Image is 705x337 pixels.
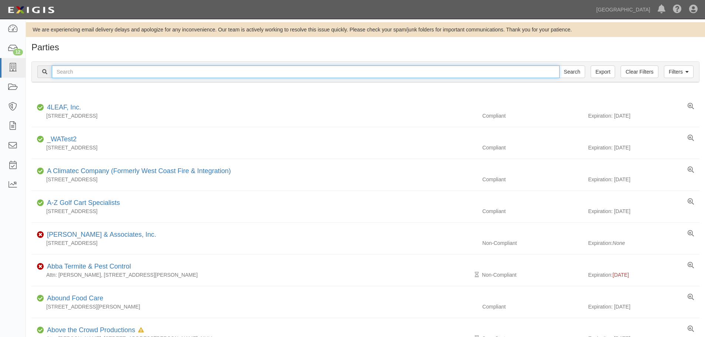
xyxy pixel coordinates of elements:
div: A-Z Golf Cart Specialists [44,198,120,208]
div: Compliant [477,303,588,310]
i: Compliant [37,169,44,174]
a: Abound Food Care [47,294,103,302]
i: Non-Compliant [37,264,44,269]
a: View results summary [688,262,694,269]
div: Expiration: [DATE] [588,303,699,310]
span: [DATE] [612,272,629,278]
i: Help Center - Complianz [673,5,682,14]
a: View results summary [688,198,694,206]
input: Search [52,65,560,78]
a: 4LEAF, Inc. [47,104,81,111]
i: Compliant [37,137,44,142]
a: View results summary [688,294,694,301]
i: In Default since 08/05/2025 [138,328,144,333]
a: Abba Termite & Pest Control [47,263,131,270]
a: Above the Crowd Productions [47,326,135,334]
div: 4LEAF, Inc. [44,103,81,112]
div: A.J. Kirkwood & Associates, Inc. [44,230,156,240]
a: View results summary [688,166,694,174]
a: View results summary [688,326,694,333]
div: Expiration: [DATE] [588,208,699,215]
a: Filters [664,65,694,78]
div: Abound Food Care [44,294,103,303]
a: Clear Filters [621,65,658,78]
div: Expiration: [588,271,699,279]
div: [STREET_ADDRESS] [31,144,477,151]
a: View results summary [688,230,694,237]
div: Non-Compliant [477,239,588,247]
a: View results summary [688,103,694,110]
div: [STREET_ADDRESS] [31,239,477,247]
div: Compliant [477,176,588,183]
div: Expiration: [DATE] [588,144,699,151]
div: We are experiencing email delivery delays and apologize for any inconvenience. Our team is active... [26,26,705,33]
h1: Parties [31,43,699,52]
div: Above the Crowd Productions [44,326,144,335]
input: Search [559,65,585,78]
div: Non-Compliant [477,271,588,279]
i: Compliant [37,200,44,206]
div: Attn: [PERSON_NAME], [STREET_ADDRESS][PERSON_NAME] [31,271,477,279]
div: Compliant [477,112,588,119]
i: None [612,240,625,246]
a: _WATest2 [47,135,77,143]
a: Export [591,65,615,78]
i: Compliant [37,296,44,301]
div: Expiration: [588,239,699,247]
div: A Climatec Company (Formerly West Coast Fire & Integration) [44,166,231,176]
div: Expiration: [DATE] [588,112,699,119]
a: [GEOGRAPHIC_DATA] [592,2,654,17]
i: Pending Review [475,272,479,277]
div: Expiration: [DATE] [588,176,699,183]
div: _WATest2 [44,135,77,144]
div: [STREET_ADDRESS][PERSON_NAME] [31,303,477,310]
div: [STREET_ADDRESS] [31,112,477,119]
i: Compliant [37,328,44,333]
i: Non-Compliant [37,232,44,237]
a: View results summary [688,135,694,142]
a: [PERSON_NAME] & Associates, Inc. [47,231,156,238]
div: 12 [13,49,23,55]
img: logo-5460c22ac91f19d4615b14bd174203de0afe785f0fc80cf4dbbc73dc1793850b.png [6,3,57,17]
div: [STREET_ADDRESS] [31,176,477,183]
div: Compliant [477,208,588,215]
div: Compliant [477,144,588,151]
i: Compliant [37,105,44,110]
div: [STREET_ADDRESS] [31,208,477,215]
a: A-Z Golf Cart Specialists [47,199,120,206]
div: Abba Termite & Pest Control [44,262,131,272]
a: A Climatec Company (Formerly West Coast Fire & Integration) [47,167,231,175]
